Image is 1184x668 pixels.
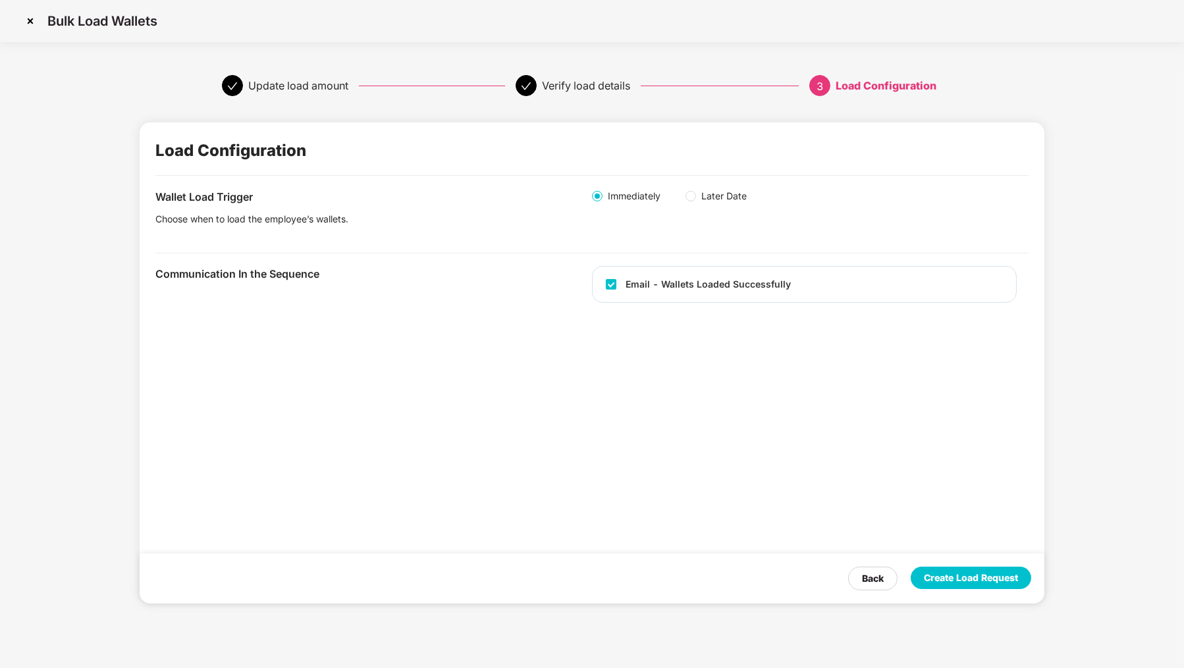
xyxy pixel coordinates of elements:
[836,75,936,96] div: Load Configuration
[155,212,545,226] div: Choose when to load the employee’s wallets.
[521,81,531,91] span: check
[20,11,41,32] img: svg+xml;base64,PHN2ZyBpZD0iQ3Jvc3MtMzJ4MzIiIHhtbG5zPSJodHRwOi8vd3d3LnczLm9yZy8yMDAwL3N2ZyIgd2lkdG...
[696,189,752,203] span: Later Date
[227,81,238,91] span: check
[862,571,884,586] div: Back
[47,13,157,29] p: Bulk Load Wallets
[155,266,592,282] div: Communication In the Sequence
[155,189,592,205] div: Wallet Load Trigger
[248,75,348,96] div: Update load amount
[155,138,306,163] div: Load Configuration
[603,189,666,203] span: Immediately
[817,80,823,93] span: 3
[626,277,791,292] div: Email - Wallets Loaded Successfully
[542,75,630,96] div: Verify load details
[924,571,1018,585] div: Create Load Request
